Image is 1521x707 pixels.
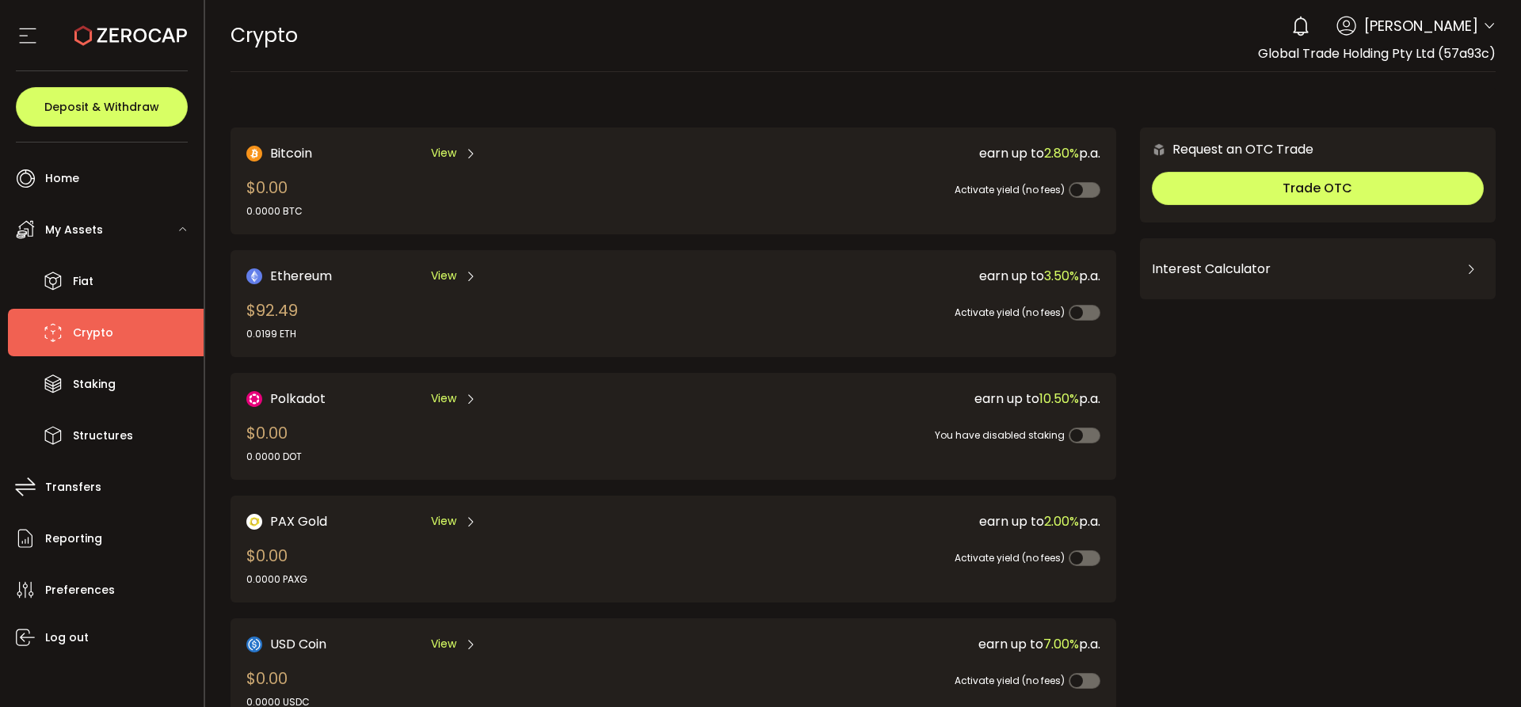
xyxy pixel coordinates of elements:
span: View [431,513,456,530]
img: DOT [246,391,262,407]
span: Bitcoin [270,143,312,163]
img: USD Coin [246,637,262,652]
div: 0.0000 BTC [246,204,303,219]
span: Global Trade Holding Pty Ltd (57a93c) [1258,44,1496,63]
span: 2.80% [1044,144,1079,162]
span: Trade OTC [1283,179,1352,197]
span: View [431,390,456,407]
span: 2.00% [1044,512,1079,530]
button: Deposit & Withdraw [16,87,188,127]
span: Crypto [73,321,113,344]
span: Polkadot [270,389,326,409]
span: View [431,268,456,284]
span: Activate yield (no fees) [955,306,1065,319]
span: Preferences [45,579,115,602]
span: Fiat [73,270,93,293]
span: Home [45,167,79,190]
div: $0.00 [246,421,302,464]
div: earn up to p.a. [662,266,1100,286]
span: [PERSON_NAME] [1364,15,1478,36]
div: earn up to p.a. [662,389,1100,409]
img: PAX Gold [246,514,262,530]
div: $0.00 [246,544,307,587]
span: Staking [73,373,116,396]
span: 7.00% [1043,635,1079,653]
div: 0.0000 PAXG [246,572,307,587]
span: 3.50% [1044,267,1079,285]
img: Ethereum [246,268,262,284]
div: Interest Calculator [1152,250,1484,288]
span: View [431,636,456,652]
span: Ethereum [270,266,332,286]
div: earn up to p.a. [662,511,1100,531]
span: Activate yield (no fees) [955,551,1065,564]
div: earn up to p.a. [662,143,1100,163]
span: PAX Gold [270,511,327,531]
span: 10.50% [1039,390,1079,408]
div: Request an OTC Trade [1140,139,1313,159]
span: Deposit & Withdraw [44,101,159,112]
iframe: Chat Widget [1442,631,1521,707]
span: Transfers [45,476,101,499]
div: 0.0000 DOT [246,450,302,464]
div: 0.0199 ETH [246,327,298,341]
span: Structures [73,424,133,447]
span: USD Coin [270,634,326,654]
span: My Assets [45,219,103,241]
span: Crypto [231,21,298,49]
img: 6nGpN7MZ9FLuBP83NiajKbTRY4UzlzQtBKtCrLLspmCkSvCZHBKvY3NxgQaT5JnOQREvtQ257bXeeSTueZfAPizblJ+Fe8JwA... [1152,143,1166,157]
span: Activate yield (no fees) [955,674,1065,687]
button: Trade OTC [1152,172,1484,205]
span: Activate yield (no fees) [955,183,1065,196]
div: earn up to p.a. [662,634,1100,654]
span: View [431,145,456,162]
span: You have disabled staking [935,428,1065,442]
span: Log out [45,626,89,649]
span: Reporting [45,527,102,550]
div: $92.49 [246,298,298,341]
div: $0.00 [246,176,303,219]
img: Bitcoin [246,146,262,162]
